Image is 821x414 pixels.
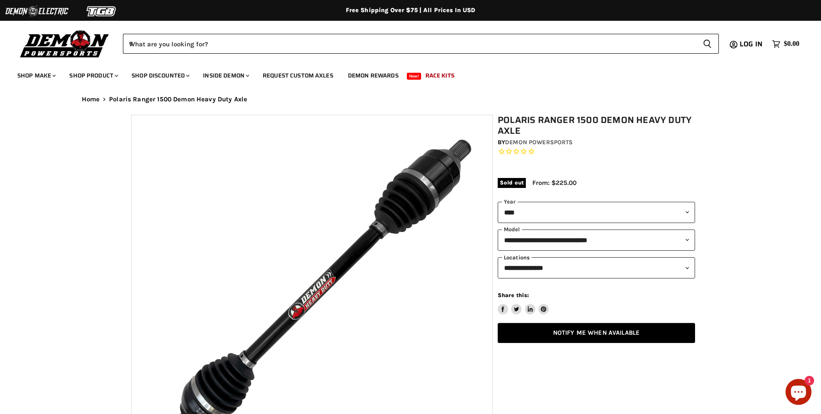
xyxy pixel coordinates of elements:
[11,63,797,84] ul: Main menu
[196,67,254,84] a: Inside Demon
[498,115,695,136] h1: Polaris Ranger 1500 Demon Heavy Duty Axle
[4,3,69,19] img: Demon Electric Logo 2
[256,67,340,84] a: Request Custom Axles
[768,38,804,50] a: $0.00
[498,202,695,223] select: year
[419,67,461,84] a: Race Kits
[341,67,405,84] a: Demon Rewards
[783,379,814,407] inbox-online-store-chat: Shopify online store chat
[532,179,576,187] span: From: $225.00
[11,67,61,84] a: Shop Make
[498,147,695,156] span: Rated 0.0 out of 5 stars 0 reviews
[498,292,529,298] span: Share this:
[63,67,123,84] a: Shop Product
[109,96,247,103] span: Polaris Ranger 1500 Demon Heavy Duty Axle
[498,178,526,188] span: Sold out
[64,6,757,14] div: Free Shipping Over $75 | All Prices In USD
[64,96,757,103] nav: Breadcrumbs
[498,138,695,147] div: by
[498,230,695,251] select: modal-name
[82,96,100,103] a: Home
[407,73,422,80] span: New!
[125,67,195,84] a: Shop Discounted
[123,34,696,54] input: When autocomplete results are available use up and down arrows to review and enter to select
[740,39,763,49] span: Log in
[736,40,768,48] a: Log in
[17,28,112,59] img: Demon Powersports
[505,139,573,146] a: Demon Powersports
[69,3,134,19] img: TGB Logo 2
[123,34,719,54] form: Product
[784,40,799,48] span: $0.00
[498,257,695,278] select: keys
[696,34,719,54] button: Search
[498,323,695,343] a: Notify Me When Available
[498,291,549,314] aside: Share this:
